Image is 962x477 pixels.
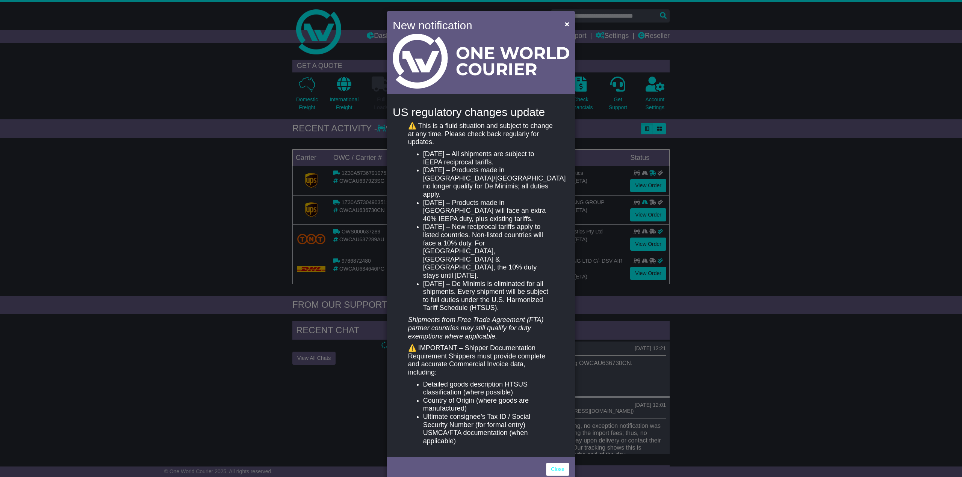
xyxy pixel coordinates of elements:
span: × [565,20,569,28]
li: [DATE] – Products made in [GEOGRAPHIC_DATA] will face an extra 40% IEEPA duty, plus existing tari... [423,199,554,223]
p: ⚠️ This is a fluid situation and subject to change at any time. Please check back regularly for u... [408,122,554,146]
li: [DATE] – New reciprocal tariffs apply to listed countries. Non-listed countries will face a 10% d... [423,223,554,280]
li: [DATE] – De Minimis is eliminated for all shipments. Every shipment will be subject to full dutie... [423,280,554,312]
li: [DATE] – Products made in [GEOGRAPHIC_DATA]/[GEOGRAPHIC_DATA] no longer qualify for De Minimis; a... [423,166,554,199]
li: [DATE] – All shipments are subject to IEEPA reciprocal tariffs. [423,150,554,166]
li: Detailed goods description HTSUS classification (where possible) [423,381,554,397]
li: Country of Origin (where goods are manufactured) [423,397,554,413]
img: Light [393,34,569,89]
h4: New notification [393,17,554,34]
a: Close [546,463,569,476]
h4: US regulatory changes update [393,106,569,118]
li: Ultimate consignee’s Tax ID / Social Security Number (for formal entry) USMCA/FTA documentation (... [423,413,554,445]
button: Close [561,16,573,32]
em: Shipments from Free Trade Agreement (FTA) partner countries may still qualify for duty exemptions... [408,316,544,340]
p: ⚠️ IMPORTANT – Shipper Documentation Requirement Shippers must provide complete and accurate Comm... [408,344,554,376]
